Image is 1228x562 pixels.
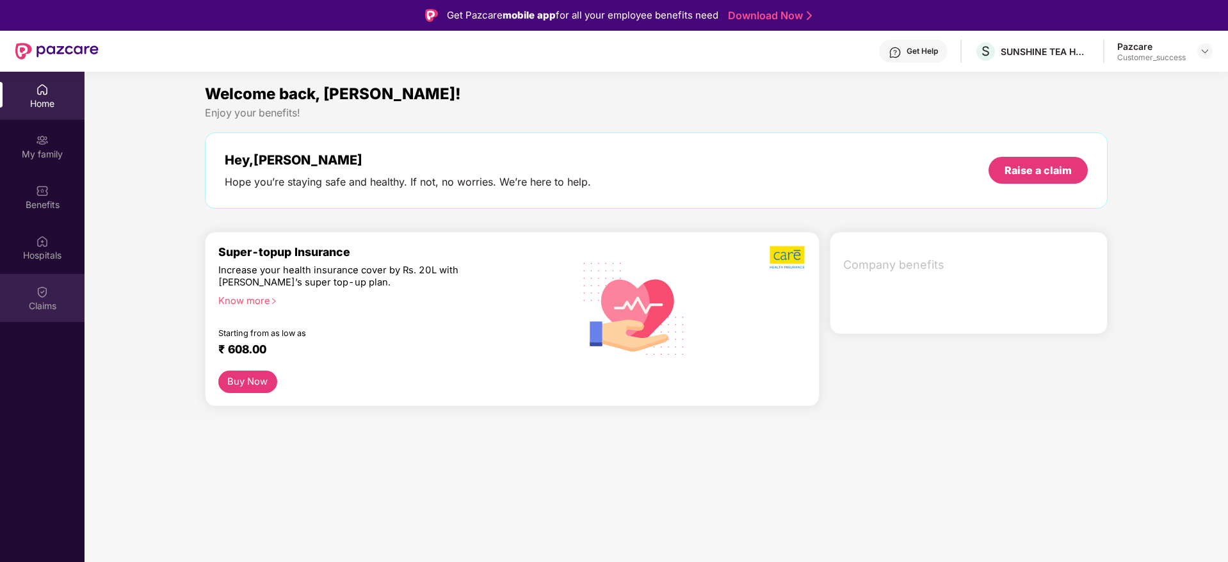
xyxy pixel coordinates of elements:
div: Super-topup Insurance [218,245,561,259]
span: Welcome back, [PERSON_NAME]! [205,84,461,103]
span: S [982,44,990,59]
img: New Pazcare Logo [15,43,99,60]
div: ₹ 608.00 [218,342,549,358]
div: Starting from as low as [218,328,507,337]
div: Get Help [907,46,938,56]
img: svg+xml;base64,PHN2ZyBpZD0iQmVuZWZpdHMiIHhtbG5zPSJodHRwOi8vd3d3LnczLm9yZy8yMDAwL3N2ZyIgd2lkdGg9Ij... [36,184,49,197]
div: Enjoy your benefits! [205,106,1108,120]
div: Hey, [PERSON_NAME] [225,152,591,168]
div: Pazcare [1117,40,1186,52]
img: svg+xml;base64,PHN2ZyB4bWxucz0iaHR0cDovL3d3dy53My5vcmcvMjAwMC9zdmciIHhtbG5zOnhsaW5rPSJodHRwOi8vd3... [573,246,695,370]
img: svg+xml;base64,PHN2ZyBpZD0iSGVscC0zMngzMiIgeG1sbnM9Imh0dHA6Ly93d3cudzMub3JnLzIwMDAvc3ZnIiB3aWR0aD... [889,46,901,59]
div: Increase your health insurance cover by Rs. 20L with [PERSON_NAME]’s super top-up plan. [218,264,506,289]
button: Buy Now [218,371,277,393]
strong: mobile app [503,9,556,21]
img: Logo [425,9,438,22]
span: Company benefits [843,256,1097,274]
img: svg+xml;base64,PHN2ZyBpZD0iSG9zcGl0YWxzIiB4bWxucz0iaHR0cDovL3d3dy53My5vcmcvMjAwMC9zdmciIHdpZHRoPS... [36,235,49,248]
div: Know more [218,295,554,304]
div: Customer_success [1117,52,1186,63]
div: Raise a claim [1005,163,1072,177]
img: b5dec4f62d2307b9de63beb79f102df3.png [770,245,806,269]
div: SUNSHINE TEA HOUSE PRIVATE LIMITED [1001,45,1090,58]
div: Hope you’re staying safe and healthy. If not, no worries. We’re here to help. [225,175,591,189]
a: Download Now [728,9,808,22]
img: svg+xml;base64,PHN2ZyB3aWR0aD0iMjAiIGhlaWdodD0iMjAiIHZpZXdCb3g9IjAgMCAyMCAyMCIgZmlsbD0ibm9uZSIgeG... [36,134,49,147]
span: right [270,298,277,305]
img: svg+xml;base64,PHN2ZyBpZD0iSG9tZSIgeG1sbnM9Imh0dHA6Ly93d3cudzMub3JnLzIwMDAvc3ZnIiB3aWR0aD0iMjAiIG... [36,83,49,96]
img: svg+xml;base64,PHN2ZyBpZD0iQ2xhaW0iIHhtbG5zPSJodHRwOi8vd3d3LnczLm9yZy8yMDAwL3N2ZyIgd2lkdGg9IjIwIi... [36,285,49,298]
div: Get Pazcare for all your employee benefits need [447,8,718,23]
img: Stroke [807,9,812,22]
div: Company benefits [836,248,1108,282]
img: svg+xml;base64,PHN2ZyBpZD0iRHJvcGRvd24tMzJ4MzIiIHhtbG5zPSJodHRwOi8vd3d3LnczLm9yZy8yMDAwL3N2ZyIgd2... [1200,46,1210,56]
